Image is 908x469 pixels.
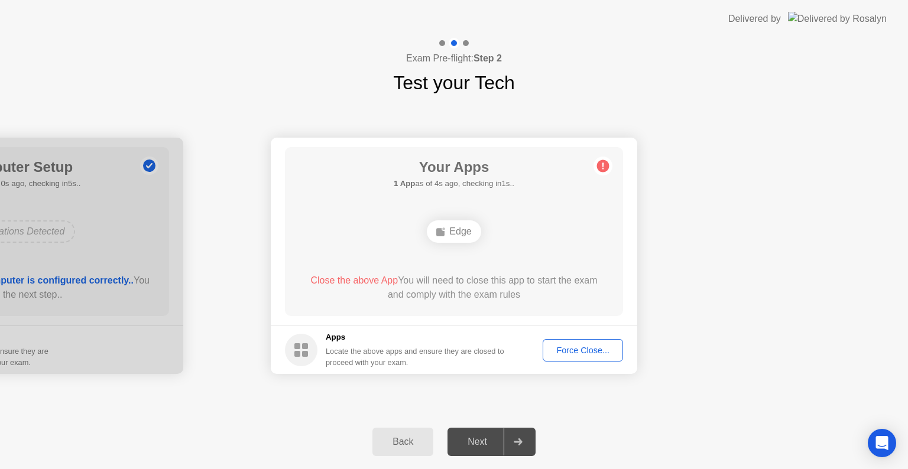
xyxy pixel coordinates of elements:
button: Force Close... [543,339,623,361]
b: 1 App [394,179,415,188]
img: Delivered by Rosalyn [788,12,887,25]
h1: Test your Tech [393,69,515,97]
h4: Exam Pre-flight: [406,51,502,66]
h1: Your Apps [394,157,514,178]
div: Open Intercom Messenger [868,429,896,457]
div: Edge [427,220,481,243]
h5: as of 4s ago, checking in1s.. [394,178,514,190]
h5: Apps [326,331,505,343]
div: Force Close... [547,346,619,355]
span: Close the above App [310,275,398,285]
button: Next [447,428,536,456]
div: Back [376,437,430,447]
b: Step 2 [474,53,502,63]
div: Locate the above apps and ensure they are closed to proceed with your exam. [326,346,505,368]
button: Back [372,428,433,456]
div: Next [451,437,504,447]
div: Delivered by [728,12,781,26]
div: You will need to close this app to start the exam and comply with the exam rules [302,273,607,302]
